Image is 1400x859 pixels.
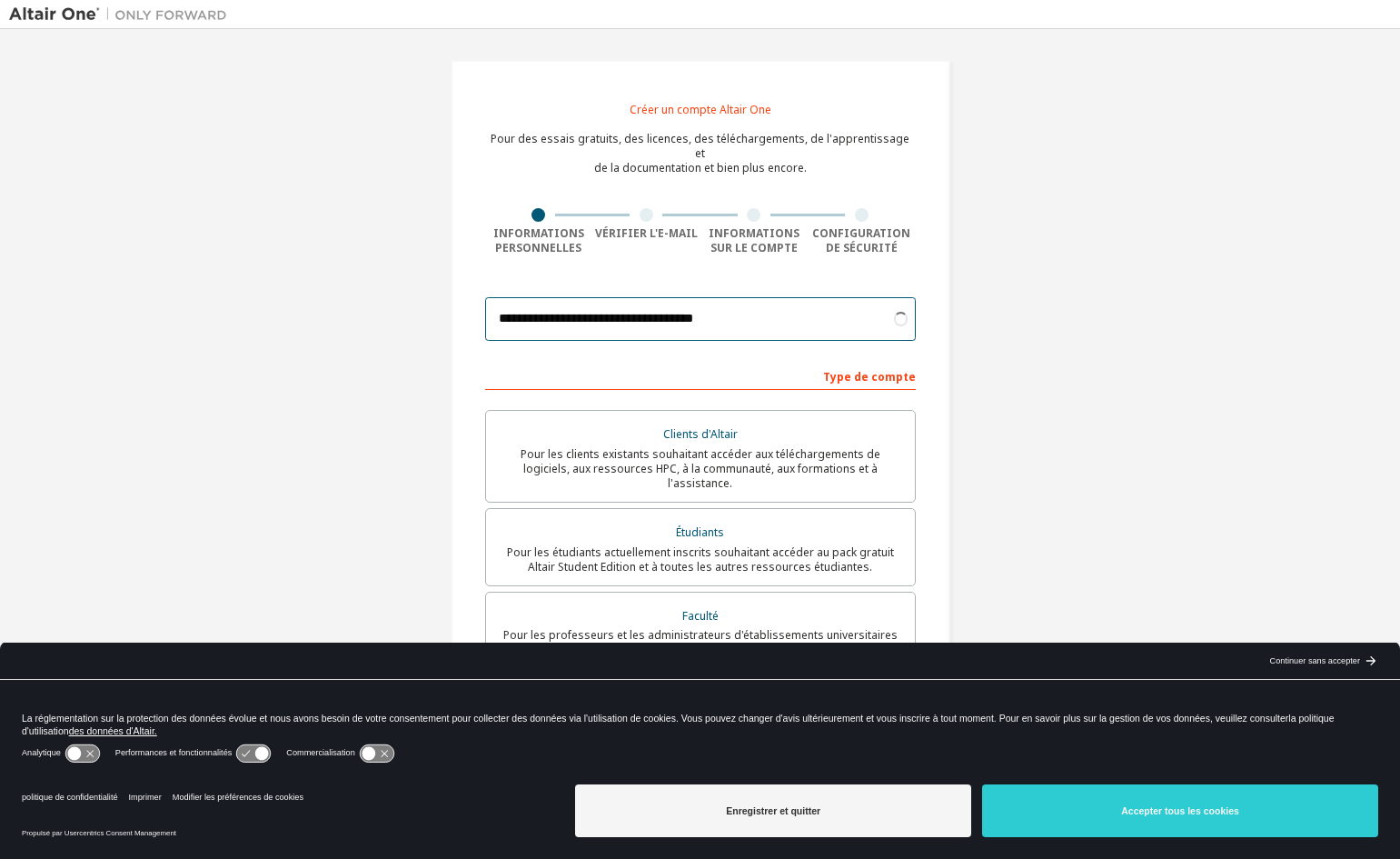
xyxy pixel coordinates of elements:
[521,446,880,491] font: Pour les clients existants souhaitant accéder aux téléchargements de logiciels, aux ressources HP...
[595,225,698,241] font: Vérifier l'e-mail
[709,225,799,255] font: Informations sur le compte
[823,369,916,385] font: Type de compte
[503,627,898,672] font: Pour les professeurs et les administrateurs d'établissements universitaires qui administrent les ...
[493,225,584,255] font: Informations personnelles
[630,102,771,117] font: Créer un compte Altair One
[676,524,724,540] font: Étudiants
[507,544,894,574] font: Pour les étudiants actuellement inscrits souhaitant accéder au pack gratuit Altair Student Editio...
[9,5,236,24] img: Altaïr Un
[812,225,910,255] font: Configuration de sécurité
[682,608,719,624] font: Faculté
[491,131,909,161] font: Pour des essais gratuits, des licences, des téléchargements, de l'apprentissage et
[663,426,738,442] font: Clients d'Altair
[594,160,807,175] font: de la documentation et bien plus encore.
